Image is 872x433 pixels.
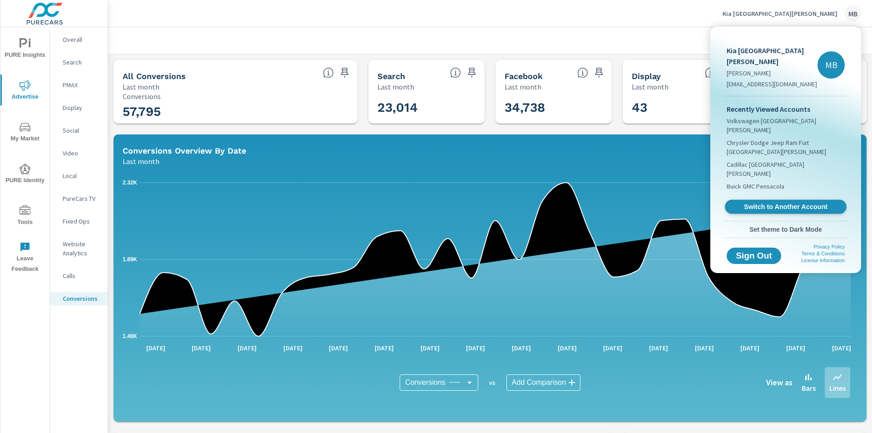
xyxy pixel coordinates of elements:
[734,252,774,260] span: Sign Out
[727,225,845,234] span: Set theme to Dark Mode
[727,69,817,78] p: [PERSON_NAME]
[725,200,847,214] a: Switch to Another Account
[727,104,845,114] p: Recently Viewed Accounts
[727,182,784,191] span: Buick GMC Pensacola
[814,244,845,249] a: Privacy Policy
[802,251,845,256] a: Terms & Conditions
[817,51,845,79] div: MB
[727,80,817,89] p: [EMAIL_ADDRESS][DOMAIN_NAME]
[727,160,845,178] span: Cadillac [GEOGRAPHIC_DATA][PERSON_NAME]
[723,221,848,238] button: Set theme to Dark Mode
[727,116,845,134] span: Volkswagen [GEOGRAPHIC_DATA][PERSON_NAME]
[727,248,781,264] button: Sign Out
[730,203,841,211] span: Switch to Another Account
[727,138,845,156] span: Chrysler Dodge Jeep Ram Fiat [GEOGRAPHIC_DATA][PERSON_NAME]
[727,45,817,67] p: Kia [GEOGRAPHIC_DATA][PERSON_NAME]
[801,258,845,263] a: License Information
